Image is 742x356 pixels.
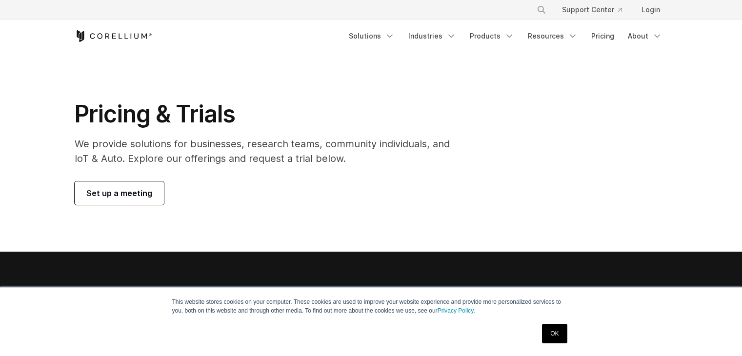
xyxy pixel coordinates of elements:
[464,27,520,45] a: Products
[75,99,463,129] h1: Pricing & Trials
[554,1,630,19] a: Support Center
[585,27,620,45] a: Pricing
[438,307,475,314] a: Privacy Policy.
[75,181,164,205] a: Set up a meeting
[343,27,668,45] div: Navigation Menu
[86,187,152,199] span: Set up a meeting
[343,27,401,45] a: Solutions
[402,27,462,45] a: Industries
[622,27,668,45] a: About
[634,1,668,19] a: Login
[533,1,550,19] button: Search
[172,297,570,315] p: This website stores cookies on your computer. These cookies are used to improve your website expe...
[525,1,668,19] div: Navigation Menu
[542,324,567,343] a: OK
[75,137,463,166] p: We provide solutions for businesses, research teams, community individuals, and IoT & Auto. Explo...
[75,30,152,42] a: Corellium Home
[522,27,583,45] a: Resources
